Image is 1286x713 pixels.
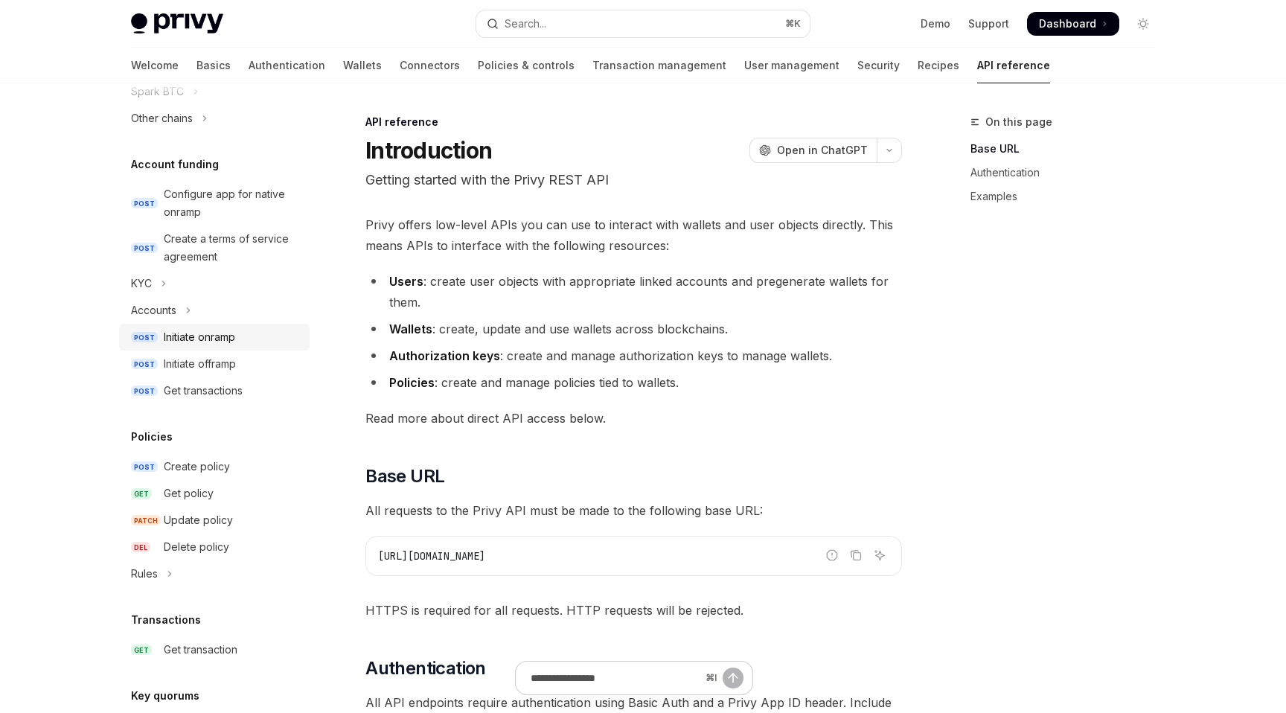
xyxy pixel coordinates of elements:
h5: Key quorums [131,687,199,705]
li: : create user objects with appropriate linked accounts and pregenerate wallets for them. [365,271,902,313]
div: Search... [505,15,546,33]
span: POST [131,386,158,397]
span: ⌘ K [785,18,801,30]
div: Accounts [131,301,176,319]
li: : create and manage policies tied to wallets. [365,372,902,393]
button: Send message [723,668,743,688]
span: Dashboard [1039,16,1096,31]
div: Initiate onramp [164,328,235,346]
span: On this page [985,113,1052,131]
span: GET [131,488,152,499]
span: POST [131,198,158,209]
div: Create a terms of service agreement [164,230,301,266]
a: Base URL [970,137,1167,161]
a: PATCHUpdate policy [119,507,310,534]
div: Other chains [131,109,193,127]
span: Read more about direct API access below. [365,408,902,429]
a: Recipes [918,48,959,83]
span: Open in ChatGPT [777,143,868,158]
button: Toggle Rules section [119,560,310,587]
button: Open in ChatGPT [749,138,877,163]
a: API reference [977,48,1050,83]
span: POST [131,461,158,473]
a: Welcome [131,48,179,83]
a: Authentication [249,48,325,83]
div: Get transaction [164,641,237,659]
a: POSTCreate policy [119,453,310,480]
div: API reference [365,115,902,130]
span: Privy offers low-level APIs you can use to interact with wallets and user objects directly. This ... [365,214,902,256]
span: [URL][DOMAIN_NAME] [378,549,485,563]
div: Rules [131,565,158,583]
span: DEL [131,542,150,553]
span: POST [131,359,158,370]
strong: Users [389,274,423,289]
div: Delete policy [164,538,229,556]
a: GETGet transaction [119,636,310,663]
a: POSTInitiate offramp [119,351,310,377]
h5: Account funding [131,156,219,173]
a: Dashboard [1027,12,1119,36]
div: Configure app for native onramp [164,185,301,221]
span: Authentication [365,656,486,680]
p: Getting started with the Privy REST API [365,170,902,191]
span: POST [131,243,158,254]
h1: Introduction [365,137,492,164]
a: GETGet policy [119,480,310,507]
a: POSTCreate a terms of service agreement [119,226,310,270]
a: Wallets [343,48,382,83]
div: Get transactions [164,382,243,400]
a: Authentication [970,161,1167,185]
div: Get policy [164,485,214,502]
span: All requests to the Privy API must be made to the following base URL: [365,500,902,521]
button: Toggle KYC section [119,270,310,297]
a: POSTInitiate onramp [119,324,310,351]
img: light logo [131,13,223,34]
div: KYC [131,275,152,292]
a: Basics [196,48,231,83]
a: User management [744,48,839,83]
a: Examples [970,185,1167,208]
strong: Authorization keys [389,348,500,363]
a: Demo [921,16,950,31]
button: Toggle Other chains section [119,105,310,132]
span: GET [131,645,152,656]
h5: Policies [131,428,173,446]
button: Copy the contents from the code block [846,546,866,565]
div: Initiate offramp [164,355,236,373]
input: Ask a question... [531,662,700,694]
div: Update policy [164,511,233,529]
a: Security [857,48,900,83]
a: Policies & controls [478,48,575,83]
a: POSTConfigure app for native onramp [119,181,310,226]
li: : create, update and use wallets across blockchains. [365,319,902,339]
button: Toggle dark mode [1131,12,1155,36]
a: Support [968,16,1009,31]
span: Base URL [365,464,444,488]
button: Toggle Accounts section [119,297,310,324]
strong: Wallets [389,322,432,336]
button: Report incorrect code [822,546,842,565]
button: Open search [476,10,810,37]
a: Connectors [400,48,460,83]
span: HTTPS is required for all requests. HTTP requests will be rejected. [365,600,902,621]
a: Transaction management [592,48,726,83]
li: : create and manage authorization keys to manage wallets. [365,345,902,366]
span: PATCH [131,515,161,526]
h5: Transactions [131,611,201,629]
a: POSTGet transactions [119,377,310,404]
strong: Policies [389,375,435,390]
span: POST [131,332,158,343]
a: DELDelete policy [119,534,310,560]
div: Create policy [164,458,230,476]
button: Ask AI [870,546,889,565]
